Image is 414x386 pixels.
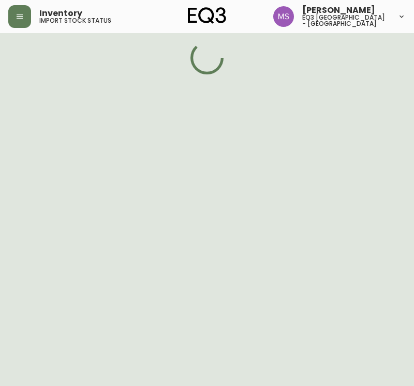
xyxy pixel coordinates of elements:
span: Inventory [39,9,82,18]
span: [PERSON_NAME] [302,6,375,14]
img: logo [188,7,226,24]
img: 1b6e43211f6f3cc0b0729c9049b8e7af [273,6,294,27]
h5: import stock status [39,18,111,24]
h5: eq3 [GEOGRAPHIC_DATA] - [GEOGRAPHIC_DATA] [302,14,389,27]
